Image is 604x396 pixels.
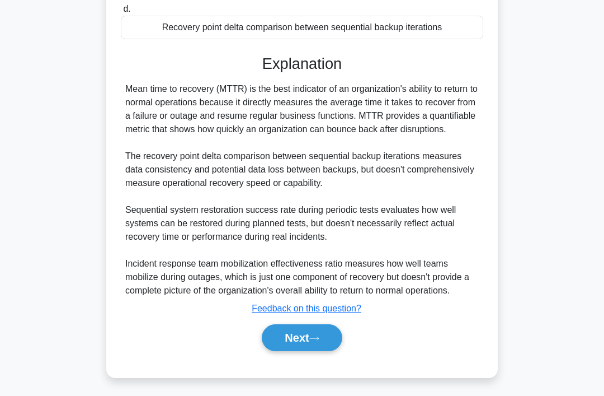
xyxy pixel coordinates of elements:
[128,55,476,73] h3: Explanation
[252,304,361,313] a: Feedback on this question?
[262,324,342,351] button: Next
[125,82,479,297] div: Mean time to recovery (MTTR) is the best indicator of an organization's ability to return to norm...
[123,4,130,13] span: d.
[121,16,483,39] div: Recovery point delta comparison between sequential backup iterations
